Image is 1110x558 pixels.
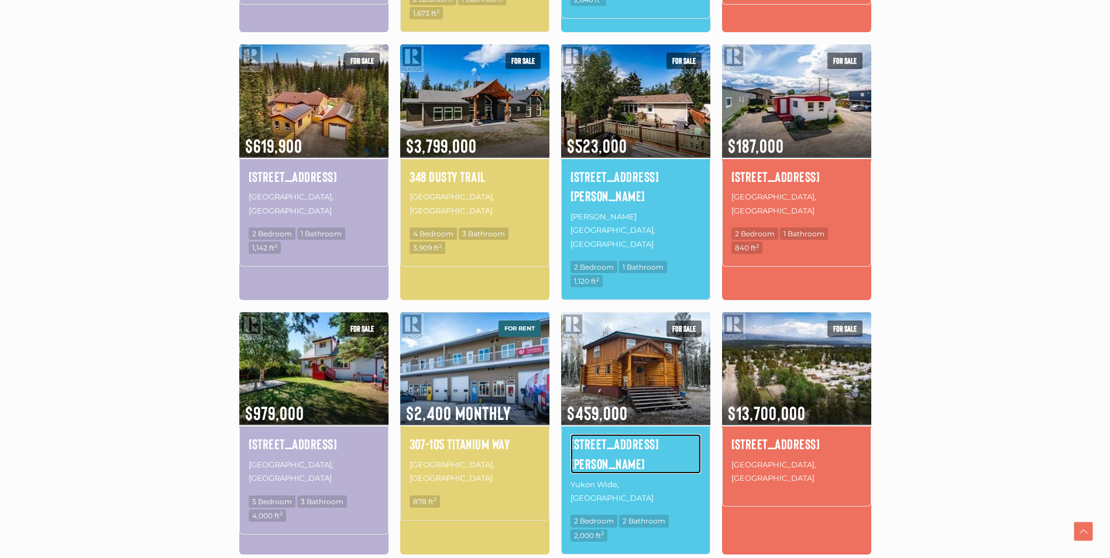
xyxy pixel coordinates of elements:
[571,275,603,287] span: 1,120 ft
[410,242,445,254] span: 3,909 ft
[506,53,541,69] span: For sale
[731,167,862,187] a: [STREET_ADDRESS]
[434,496,437,502] sup: 2
[345,321,380,337] span: For sale
[280,510,283,516] sup: 2
[571,434,701,473] a: [STREET_ADDRESS][PERSON_NAME]
[410,495,440,508] span: 878 ft
[239,42,389,159] img: 3 CANENGER WAY, Whitehorse South, Yukon
[666,321,702,337] span: For sale
[410,167,540,187] a: 348 Dusty Trail
[345,53,380,69] span: For sale
[249,495,295,508] span: 5 Bedroom
[722,119,871,158] span: $187,000
[722,42,871,159] img: 37-37 SYCAMORE STREET, Whitehorse, Yukon
[239,310,389,426] img: 2001 CENTENNIAL STREET, Whitehorse, Yukon
[400,119,549,158] span: $3,799,000
[571,209,701,252] p: [PERSON_NAME][GEOGRAPHIC_DATA], [GEOGRAPHIC_DATA]
[827,321,862,337] span: For sale
[601,530,604,536] sup: 2
[249,189,379,219] p: [GEOGRAPHIC_DATA], [GEOGRAPHIC_DATA]
[239,119,389,158] span: $619,900
[437,8,439,15] sup: 2
[571,529,607,542] span: 2,000 ft
[561,42,710,159] img: 116 LOWELL STREET, Haines Junction, Yukon
[722,387,871,425] span: $13,700,000
[410,457,540,487] p: [GEOGRAPHIC_DATA], [GEOGRAPHIC_DATA]
[666,53,702,69] span: For sale
[561,387,710,425] span: $459,000
[249,457,379,487] p: [GEOGRAPHIC_DATA], [GEOGRAPHIC_DATA]
[400,310,549,426] img: 307-105 TITANIUM WAY, Whitehorse, Yukon
[571,261,617,273] span: 2 Bedroom
[731,457,862,487] p: [GEOGRAPHIC_DATA], [GEOGRAPHIC_DATA]
[571,515,617,527] span: 2 Bedroom
[410,434,540,454] a: 307-105 Titanium Way
[410,7,443,19] span: 1,673 ft
[297,228,345,240] span: 1 Bathroom
[249,509,286,522] span: 4,000 ft
[619,261,667,273] span: 1 Bathroom
[410,189,540,219] p: [GEOGRAPHIC_DATA], [GEOGRAPHIC_DATA]
[249,242,281,254] span: 1,142 ft
[400,387,549,425] span: $2,400 Monthly
[410,228,457,240] span: 4 Bedroom
[499,321,541,337] span: For rent
[249,434,379,454] a: [STREET_ADDRESS]
[731,434,862,454] a: [STREET_ADDRESS]
[596,276,599,283] sup: 2
[439,243,442,249] sup: 2
[249,228,295,240] span: 2 Bedroom
[274,243,277,249] sup: 2
[780,228,828,240] span: 1 Bathroom
[731,242,762,254] span: 840 ft
[459,228,508,240] span: 3 Bathroom
[731,228,778,240] span: 2 Bedroom
[561,119,710,158] span: $523,000
[827,53,862,69] span: For sale
[619,515,669,527] span: 2 Bathroom
[571,167,701,206] a: [STREET_ADDRESS][PERSON_NAME]
[756,243,759,249] sup: 2
[571,477,701,507] p: Yukon Wide, [GEOGRAPHIC_DATA]
[249,167,379,187] a: [STREET_ADDRESS]
[400,42,549,159] img: 348 DUSTY TRAIL, Whitehorse North, Yukon
[239,387,389,425] span: $979,000
[561,310,710,426] img: 28198 ROBERT CAMPBELL HIGHWAY, Yukon Wide, Yukon
[731,189,862,219] p: [GEOGRAPHIC_DATA], [GEOGRAPHIC_DATA]
[297,495,347,508] span: 3 Bathroom
[722,310,871,426] img: 986 RANGE ROAD, Whitehorse, Yukon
